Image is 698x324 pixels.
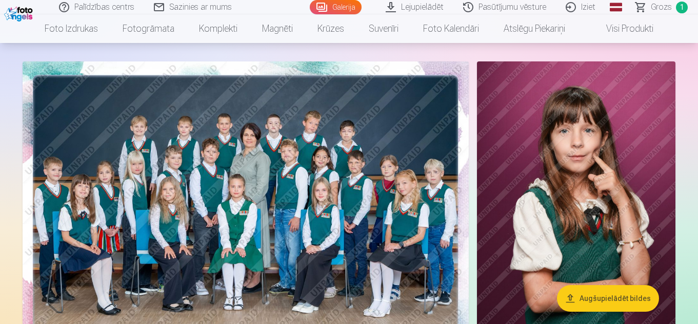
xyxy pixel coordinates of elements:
span: 1 [676,2,688,13]
a: Suvenīri [356,14,411,43]
a: Atslēgu piekariņi [491,14,577,43]
img: /fa1 [4,4,35,21]
a: Visi produkti [577,14,666,43]
a: Magnēti [250,14,305,43]
a: Fotogrāmata [110,14,187,43]
span: Grozs [651,1,672,13]
a: Foto kalendāri [411,14,491,43]
a: Foto izdrukas [32,14,110,43]
a: Krūzes [305,14,356,43]
a: Komplekti [187,14,250,43]
button: Augšupielādēt bildes [557,285,659,312]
